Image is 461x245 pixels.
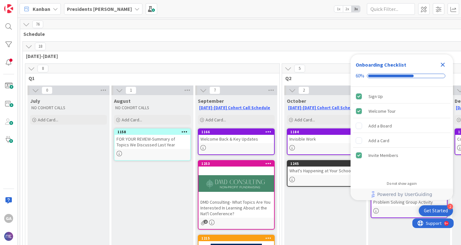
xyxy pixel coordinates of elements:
[198,135,274,143] div: Welcome Back & Key Updates
[294,65,305,72] span: 5
[198,161,274,218] div: 1253DMD Consulting- What Topics Are You Interested In Learning About at the Nat'l Conference?
[201,130,274,134] div: 1166
[424,208,448,214] div: Get Started
[30,98,40,104] span: July
[287,135,363,143] div: Invisible Work
[32,20,43,28] span: 76
[368,137,389,144] div: Add a Card
[353,89,450,103] div: Sign Up is complete.
[287,161,363,167] div: 1245
[343,6,352,12] span: 2x
[4,214,13,223] div: GA
[353,104,450,118] div: Welcome Tour is complete.
[114,128,191,161] a: 1158FOR YOUR REVIEW-Summary of Topics We Discussed Last Year
[13,1,29,9] span: Support
[351,87,453,177] div: Checklist items
[354,189,450,200] a: Powered by UserGuiding
[353,119,450,133] div: Add a Board is incomplete.
[201,236,274,241] div: 1215
[290,130,363,134] div: 1184
[351,54,453,200] div: Checklist Container
[447,204,453,209] div: 2
[290,161,363,166] div: 1245
[353,134,450,148] div: Add a Card is incomplete.
[198,129,274,135] div: 1166
[198,161,274,167] div: 1253
[198,129,274,143] div: 1166Welcome Back & Key Updates
[198,160,275,230] a: 1253DMD Consulting- What Topics Are You Interested In Learning About at the Nat'l Conference?
[368,151,398,159] div: Invite Members
[115,129,190,149] div: 1158FOR YOUR REVIEW-Summary of Topics We Discussed Last Year
[122,117,142,123] span: Add Card...
[198,128,275,155] a: 1166Welcome Back & Key Updates
[115,129,190,135] div: 1158
[356,73,448,79] div: Checklist progress: 60%
[387,181,417,186] div: Do not show again
[371,192,448,218] a: 1218Problem Solving Group Activity
[38,117,58,123] span: Add Card...
[4,232,13,241] img: avatar
[4,4,13,13] img: Visit kanbanzone.com
[377,191,432,198] span: Powered by UserGuiding
[287,167,363,175] div: What's Happening at Your Schools?
[367,3,415,15] input: Quick Filter...
[31,105,106,110] p: NO COHORT CALLS
[201,161,274,166] div: 1253
[28,75,271,81] span: Q1
[371,198,447,206] div: Problem Solving Group Activity
[368,107,396,115] div: Welcome Tour
[353,148,450,162] div: Invite Members is complete.
[368,93,383,100] div: Sign Up
[35,43,46,50] span: 18
[287,129,363,135] div: 1184
[287,128,364,155] a: 1184Invisible Work
[67,6,132,12] b: Presidents [PERSON_NAME]
[351,189,453,200] div: Footer
[114,98,131,104] span: August
[206,117,226,123] span: Add Card...
[334,6,343,12] span: 1x
[438,60,448,70] div: Close Checklist
[37,65,48,72] span: 8
[298,86,309,94] span: 2
[287,160,364,187] a: 1245What's Happening at Your Schools?
[419,205,453,216] div: Open Get Started checklist, remaining modules: 2
[115,105,190,110] p: NO COHORT CALLS
[209,86,220,94] span: 7
[33,5,50,13] span: Kanban
[287,129,363,143] div: 1184Invisible Work
[288,105,359,110] a: [DATE]-[DATE] Cohort Call Schedule
[356,73,364,79] div: 60%
[198,198,274,218] div: DMD Consulting- What Topics Are You Interested In Learning About at the Nat'l Conference?
[356,61,406,69] div: Onboarding Checklist
[125,86,136,94] span: 1
[115,135,190,149] div: FOR YOUR REVIEW-Summary of Topics We Discussed Last Year
[32,3,36,8] div: 9+
[199,105,270,110] a: [DATE]-[DATE] Cohort Call Schedule
[117,130,190,134] div: 1158
[287,161,363,175] div: 1245What's Happening at Your Schools?
[368,122,392,130] div: Add a Board
[198,98,224,104] span: September
[198,235,274,241] div: 1215
[287,98,306,104] span: October
[295,117,315,123] span: Add Card...
[42,86,53,94] span: 0
[204,220,208,224] span: 2
[352,6,360,12] span: 3x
